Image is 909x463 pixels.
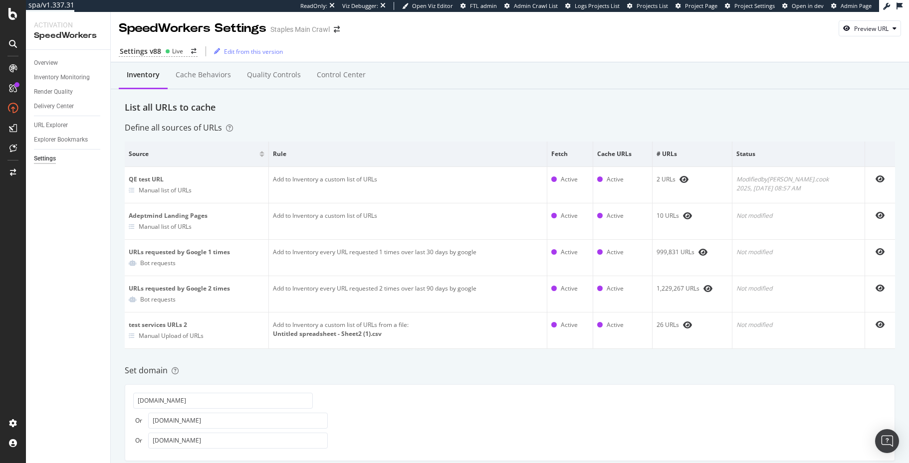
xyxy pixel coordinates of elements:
[736,320,860,329] div: Not modified
[657,150,725,158] span: # URLs
[736,150,858,158] span: Status
[736,248,860,257] div: Not modified
[133,436,144,445] div: Or
[607,284,624,293] div: Active
[210,43,283,59] button: Edit from this version
[139,222,192,231] div: Manual list of URLs
[736,284,860,293] div: Not modified
[736,211,860,220] div: Not modified
[300,2,327,10] div: ReadOnly:
[34,135,103,145] a: Explorer Bookmarks
[129,248,264,257] div: URLs requested by Google 1 times
[561,175,578,184] div: Active
[139,186,192,194] div: Manual list of URLs
[34,30,102,41] div: SpeedWorkers
[565,2,620,10] a: Logs Projects List
[34,135,88,145] div: Explorer Bookmarks
[607,211,624,220] div: Active
[470,2,497,9] span: FTL admin
[34,154,103,164] a: Settings
[34,87,73,97] div: Render Quality
[176,70,231,80] div: Cache behaviors
[402,2,453,10] a: Open Viz Editor
[831,2,872,10] a: Admin Page
[876,248,885,256] div: eye
[334,26,340,33] div: arrow-right-arrow-left
[792,2,824,9] span: Open in dev
[514,2,558,9] span: Admin Crawl List
[698,248,707,256] div: eye
[269,203,547,240] td: Add to Inventory a custom list of URLs
[551,150,586,158] span: Fetch
[875,429,899,453] div: Open Intercom Messenger
[627,2,668,10] a: Projects List
[412,2,453,9] span: Open Viz Editor
[191,48,197,54] div: arrow-right-arrow-left
[270,24,330,34] div: Staples Main Crawl
[460,2,497,10] a: FTL admin
[34,101,103,112] a: Delivery Center
[34,87,103,97] a: Render Quality
[683,321,692,329] div: eye
[782,2,824,10] a: Open in dev
[607,320,624,329] div: Active
[129,175,264,184] div: QE test URL
[597,150,646,158] span: Cache URLs
[34,58,58,68] div: Overview
[273,329,543,338] div: Untitled spreadsheet - Sheet2 (1).csv
[224,47,283,56] div: Edit from this version
[657,175,728,184] div: 2 URLs
[561,284,578,293] div: Active
[657,320,728,329] div: 26 URLs
[657,211,728,220] div: 10 URLs
[140,295,176,304] div: Bot requests
[854,24,889,33] div: Preview URL
[637,2,668,9] span: Projects List
[129,320,264,329] div: test services URLs 2
[676,2,717,10] a: Project Page
[34,120,68,131] div: URL Explorer
[34,20,102,30] div: Activation
[680,175,688,183] div: eye
[34,58,103,68] a: Overview
[269,167,547,203] td: Add to Inventory a custom list of URLs
[657,248,728,257] div: 999,831 URLs
[129,284,264,293] div: URLs requested by Google 2 times
[129,211,264,220] div: Adeptmind Landing Pages
[342,2,378,10] div: Viz Debugger:
[683,212,692,220] div: eye
[736,175,860,193] div: Modified by [PERSON_NAME].cook 2025, [DATE] 08:57 AM
[317,70,366,80] div: Control Center
[685,2,717,9] span: Project Page
[575,2,620,9] span: Logs Projects List
[841,2,872,9] span: Admin Page
[129,150,257,158] span: Source
[34,72,103,83] a: Inventory Monitoring
[561,248,578,257] div: Active
[504,2,558,10] a: Admin Crawl List
[34,120,103,131] a: URL Explorer
[273,150,540,158] span: Rule
[34,72,90,83] div: Inventory Monitoring
[133,416,144,425] div: Or
[734,2,775,9] span: Project Settings
[657,284,728,293] div: 1,229,267 URLs
[725,2,775,10] a: Project Settings
[140,259,176,267] div: Bot requests
[172,47,183,55] div: Live
[269,276,547,312] td: Add to Inventory every URL requested 2 times over last 90 days by google
[876,320,885,328] div: eye
[703,285,712,293] div: eye
[34,154,56,164] div: Settings
[119,20,266,37] div: SpeedWorkers Settings
[839,20,901,36] button: Preview URL
[34,101,74,112] div: Delivery Center
[561,211,578,220] div: Active
[125,365,895,376] div: Set domain
[561,320,578,329] div: Active
[273,320,543,329] div: Add to Inventory a custom list of URLs from a file:
[269,240,547,276] td: Add to Inventory every URL requested 1 times over last 30 days by google
[876,211,885,219] div: eye
[139,331,204,340] div: Manual Upload of URLs
[125,101,895,114] div: List all URLs to cache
